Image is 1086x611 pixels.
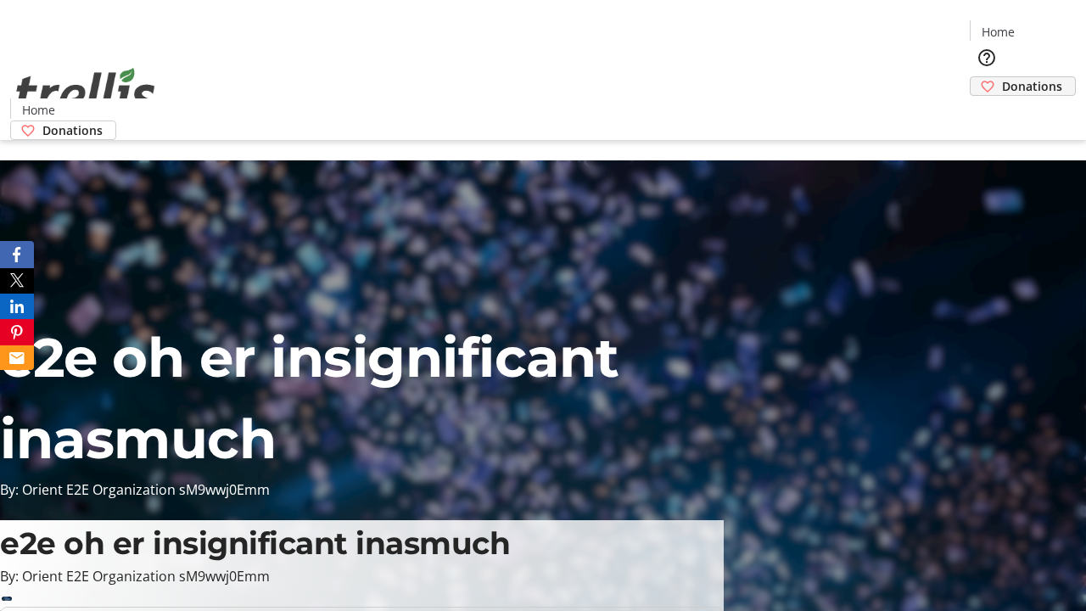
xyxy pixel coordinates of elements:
[42,121,103,139] span: Donations
[970,76,1076,96] a: Donations
[11,101,65,119] a: Home
[970,41,1004,75] button: Help
[970,96,1004,130] button: Cart
[10,121,116,140] a: Donations
[22,101,55,119] span: Home
[971,23,1025,41] a: Home
[982,23,1015,41] span: Home
[1002,77,1062,95] span: Donations
[10,49,161,134] img: Orient E2E Organization sM9wwj0Emm's Logo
